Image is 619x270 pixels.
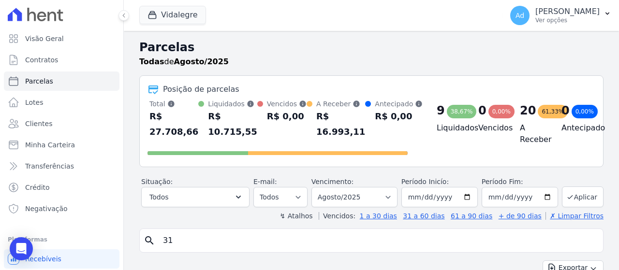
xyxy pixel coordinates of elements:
div: Antecipado [375,99,423,109]
label: Período Fim: [482,177,558,187]
div: R$ 0,00 [375,109,423,124]
h4: Vencidos [478,122,504,134]
div: R$ 10.715,55 [208,109,257,140]
div: Total [149,99,198,109]
a: + de 90 dias [499,212,542,220]
div: Vencidos [267,99,307,109]
button: Ad [PERSON_NAME] Ver opções [502,2,619,29]
div: 0,00% [488,105,515,118]
div: 0,00% [572,105,598,118]
input: Buscar por nome do lote ou do cliente [157,231,599,250]
a: ✗ Limpar Filtros [545,212,604,220]
span: Negativação [25,204,68,213]
label: Situação: [141,178,173,185]
h4: Antecipado [561,122,588,134]
a: Recebíveis [4,249,119,269]
div: R$ 27.708,66 [149,109,198,140]
div: 61,33% [538,105,568,118]
a: Parcelas [4,71,119,91]
span: Parcelas [25,76,53,86]
p: de [139,56,229,68]
span: Crédito [25,183,50,192]
div: Posição de parcelas [163,84,239,95]
button: Vidalegre [139,6,206,24]
a: Lotes [4,93,119,112]
a: 1 a 30 dias [360,212,397,220]
span: Clientes [25,119,52,128]
button: Aplicar [562,186,604,207]
span: Lotes [25,98,44,107]
label: Vencidos: [319,212,355,220]
a: Crédito [4,178,119,197]
a: Transferências [4,156,119,176]
div: 0 [478,103,486,118]
span: Transferências [25,161,74,171]
p: Ver opções [535,16,600,24]
div: R$ 16.993,11 [316,109,365,140]
div: 9 [437,103,445,118]
span: Contratos [25,55,58,65]
div: A Receber [316,99,365,109]
i: search [144,235,155,246]
a: Negativação [4,199,119,218]
a: Minha Carteira [4,135,119,155]
div: Liquidados [208,99,257,109]
button: Todos [141,187,250,207]
a: Contratos [4,50,119,70]
label: Período Inicío: [401,178,449,185]
div: Open Intercom Messenger [10,237,33,260]
div: Plataformas [8,234,116,245]
a: 61 a 90 dias [451,212,492,220]
div: R$ 0,00 [267,109,307,124]
strong: Agosto/2025 [174,57,229,66]
label: ↯ Atalhos [280,212,312,220]
a: 31 a 60 dias [403,212,444,220]
a: Visão Geral [4,29,119,48]
div: 38,67% [447,105,477,118]
h4: A Receber [520,122,546,145]
a: Clientes [4,114,119,133]
span: Visão Geral [25,34,64,43]
label: Vencimento: [311,178,354,185]
div: 20 [520,103,536,118]
div: 0 [561,103,570,118]
span: Recebíveis [25,254,61,264]
h4: Liquidados [437,122,463,134]
strong: Todas [139,57,164,66]
span: Minha Carteira [25,140,75,150]
p: [PERSON_NAME] [535,7,600,16]
label: E-mail: [253,178,277,185]
span: Todos [149,191,168,203]
span: Ad [516,12,524,19]
h2: Parcelas [139,39,604,56]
